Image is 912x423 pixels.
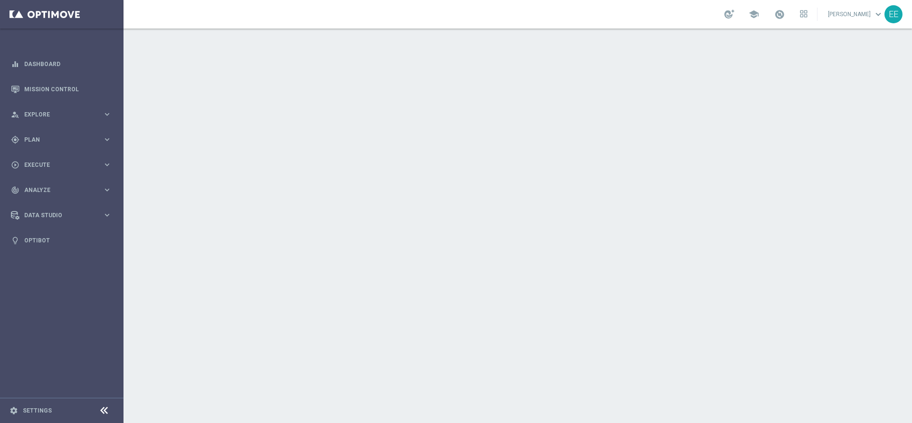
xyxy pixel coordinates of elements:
span: Plan [24,137,103,143]
button: play_circle_outline Execute keyboard_arrow_right [10,161,112,169]
div: Data Studio [11,211,103,220]
a: Mission Control [24,77,112,102]
span: Data Studio [24,212,103,218]
i: keyboard_arrow_right [103,211,112,220]
span: Explore [24,112,103,117]
div: Mission Control [11,77,112,102]
button: gps_fixed Plan keyboard_arrow_right [10,136,112,144]
i: lightbulb [11,236,19,245]
i: track_changes [11,186,19,194]
i: keyboard_arrow_right [103,135,112,144]
button: equalizer Dashboard [10,60,112,68]
i: play_circle_outline [11,161,19,169]
div: Dashboard [11,51,112,77]
div: EE [884,5,902,23]
div: Explore [11,110,103,119]
a: Settings [23,408,52,413]
i: keyboard_arrow_right [103,185,112,194]
span: keyboard_arrow_down [873,9,883,19]
i: person_search [11,110,19,119]
button: Mission Control [10,86,112,93]
i: keyboard_arrow_right [103,110,112,119]
i: equalizer [11,60,19,68]
a: Dashboard [24,51,112,77]
i: keyboard_arrow_right [103,160,112,169]
a: [PERSON_NAME]keyboard_arrow_down [827,7,884,21]
button: person_search Explore keyboard_arrow_right [10,111,112,118]
button: track_changes Analyze keyboard_arrow_right [10,186,112,194]
i: gps_fixed [11,135,19,144]
button: lightbulb Optibot [10,237,112,244]
a: Optibot [24,228,112,253]
div: Analyze [11,186,103,194]
div: Plan [11,135,103,144]
i: settings [9,406,18,415]
span: Execute [24,162,103,168]
button: Data Studio keyboard_arrow_right [10,211,112,219]
span: Analyze [24,187,103,193]
div: Optibot [11,228,112,253]
span: school [749,9,759,19]
div: Execute [11,161,103,169]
